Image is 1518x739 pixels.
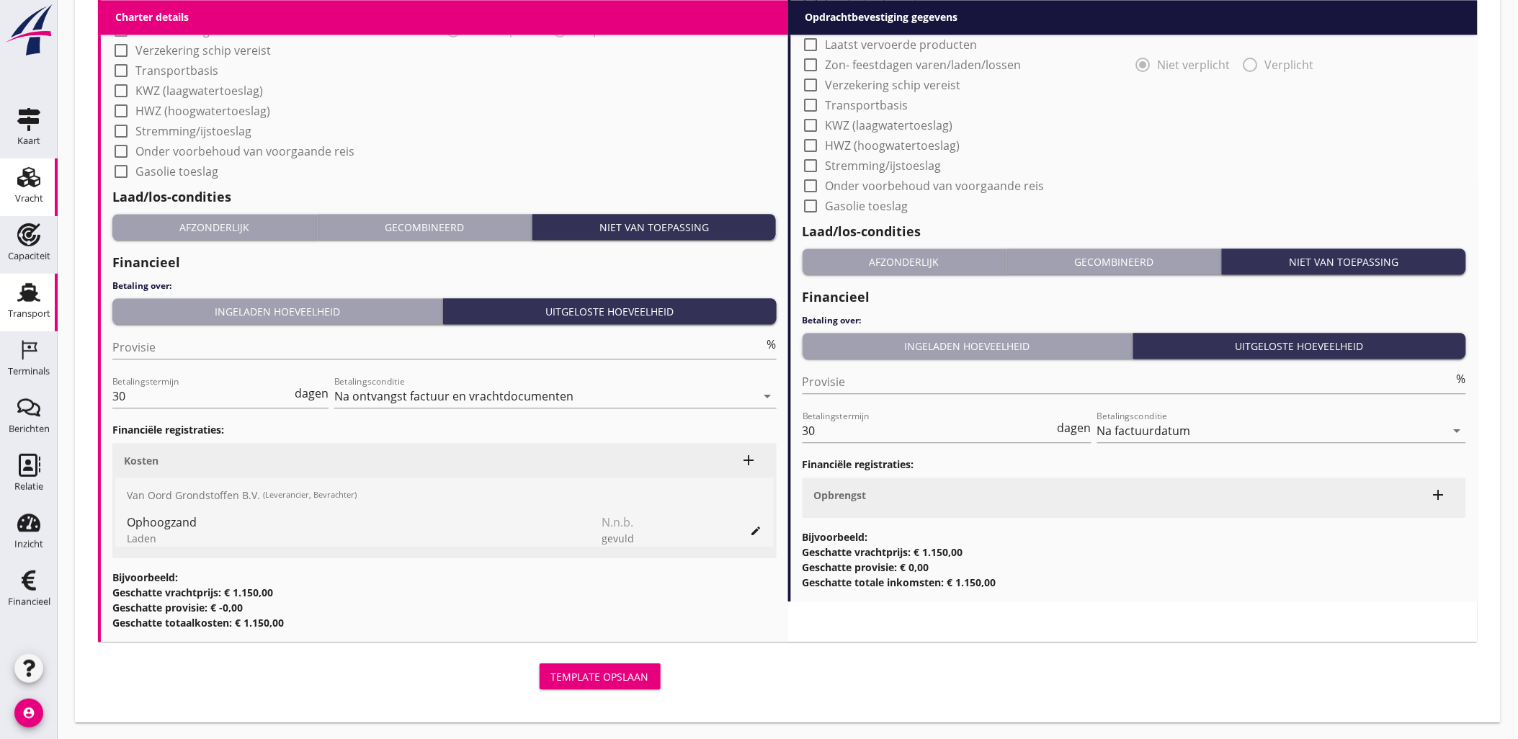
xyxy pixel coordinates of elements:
[127,514,523,531] div: Ophoogzand
[826,179,1045,193] label: Onder voorbehoud van voorgaande reis
[826,158,942,173] label: Stremming/ijstoeslag
[8,251,50,261] div: Capaciteit
[1097,424,1191,437] div: Na factuurdatum
[826,199,908,213] label: Gasolie toeslag
[803,370,1455,393] input: Provisie
[602,531,682,546] div: gevuld
[532,214,777,240] button: Niet van toepassing
[9,424,50,434] div: Berichten
[112,422,777,437] h3: Financiële registraties:
[112,279,777,292] h4: Betaling over:
[826,118,953,133] label: KWZ (laagwatertoeslag)
[112,253,777,272] h2: Financieel
[135,63,218,78] label: Transportbasis
[803,314,1467,327] h4: Betaling over:
[826,78,961,92] label: Verzekering schip vereist
[127,531,523,546] div: Laden
[112,298,443,324] button: Ingeladen hoeveelheid
[443,298,776,324] button: Uitgeloste hoeveelheid
[112,187,777,207] h2: Laad/los-condities
[803,560,1467,575] h3: Geschatte provisie: € 0,00
[3,4,55,57] img: logo-small.a267ee39.svg
[8,597,50,606] div: Financieel
[112,336,764,359] input: Provisie
[1228,254,1460,269] div: Niet van toepassing
[1430,486,1447,503] i: add
[334,390,573,403] div: Na ontvangst factuur en vrachtdocumenten
[135,164,218,179] label: Gasolie toeslag
[551,669,649,684] div: Template opslaan
[14,699,43,727] i: account_circle
[14,482,43,491] div: Relatie
[1449,422,1466,439] i: arrow_drop_down
[15,194,43,203] div: Vracht
[803,248,1008,274] button: Afzonderlijk
[803,575,1467,590] h3: Geschatte totale inkomsten: € 1.150,00
[803,545,1467,560] h3: Geschatte vrachtprijs: € 1.150,00
[112,385,292,408] input: Betalingstermijn
[826,17,916,32] label: Certificerings eis
[751,525,762,537] i: edit
[1013,254,1215,269] div: Gecombineerd
[602,514,634,531] span: N.n.b.
[808,254,1001,269] div: Afzonderlijk
[826,37,978,52] label: Laatst vervoerde producten
[759,388,777,405] i: arrow_drop_down
[803,222,1467,241] h2: Laad/los-condities
[803,333,1133,359] button: Ingeladen hoeveelheid
[112,214,318,240] button: Afzonderlijk
[1007,248,1222,274] button: Gecombineerd
[135,104,270,118] label: HWZ (hoogwatertoeslag)
[323,220,526,235] div: Gecombineerd
[135,84,263,98] label: KWZ (laagwatertoeslag)
[449,304,770,319] div: Uitgeloste hoeveelheid
[118,304,437,319] div: Ingeladen hoeveelheid
[540,663,661,689] button: Template opslaan
[115,478,774,512] div: Van Oord Grondstoffen B.V.
[808,339,1127,354] div: Ingeladen hoeveelheid
[826,138,960,153] label: HWZ (hoogwatertoeslag)
[1055,422,1091,434] div: dagen
[741,452,758,469] i: add
[292,388,329,399] div: dagen
[135,23,331,37] label: Zon- feestdagen varen/laden/lossen
[135,43,271,58] label: Verzekering schip vereist
[17,136,40,145] div: Kaart
[1133,333,1466,359] button: Uitgeloste hoeveelheid
[1222,248,1466,274] button: Niet van toepassing
[8,309,50,318] div: Transport
[803,457,1467,472] h3: Financiële registraties:
[8,367,50,376] div: Terminals
[135,124,251,138] label: Stremming/ijstoeslag
[538,220,771,235] div: Niet van toepassing
[112,585,777,600] h3: Geschatte vrachtprijs: € 1.150,00
[14,539,43,549] div: Inzicht
[135,3,287,17] label: Laatst vervoerde producten
[826,98,908,112] label: Transportbasis
[814,488,867,502] strong: Opbrengst
[803,419,1055,442] input: Betalingstermijn
[118,220,311,235] div: Afzonderlijk
[826,58,1022,72] label: Zon- feestdagen varen/laden/lossen
[112,600,777,615] h3: Geschatte provisie: € -0,00
[263,489,357,501] small: (Leverancier, Bevrachter)
[318,214,532,240] button: Gecombineerd
[764,339,777,350] div: %
[124,454,159,467] strong: Kosten
[1454,373,1466,385] div: %
[135,144,354,158] label: Onder voorbehoud van voorgaande reis
[803,529,1467,545] h3: Bijvoorbeeld:
[803,287,1467,307] h2: Financieel
[1139,339,1460,354] div: Uitgeloste hoeveelheid
[112,615,777,630] h3: Geschatte totaalkosten: € 1.150,00
[112,570,777,585] h3: Bijvoorbeeld:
